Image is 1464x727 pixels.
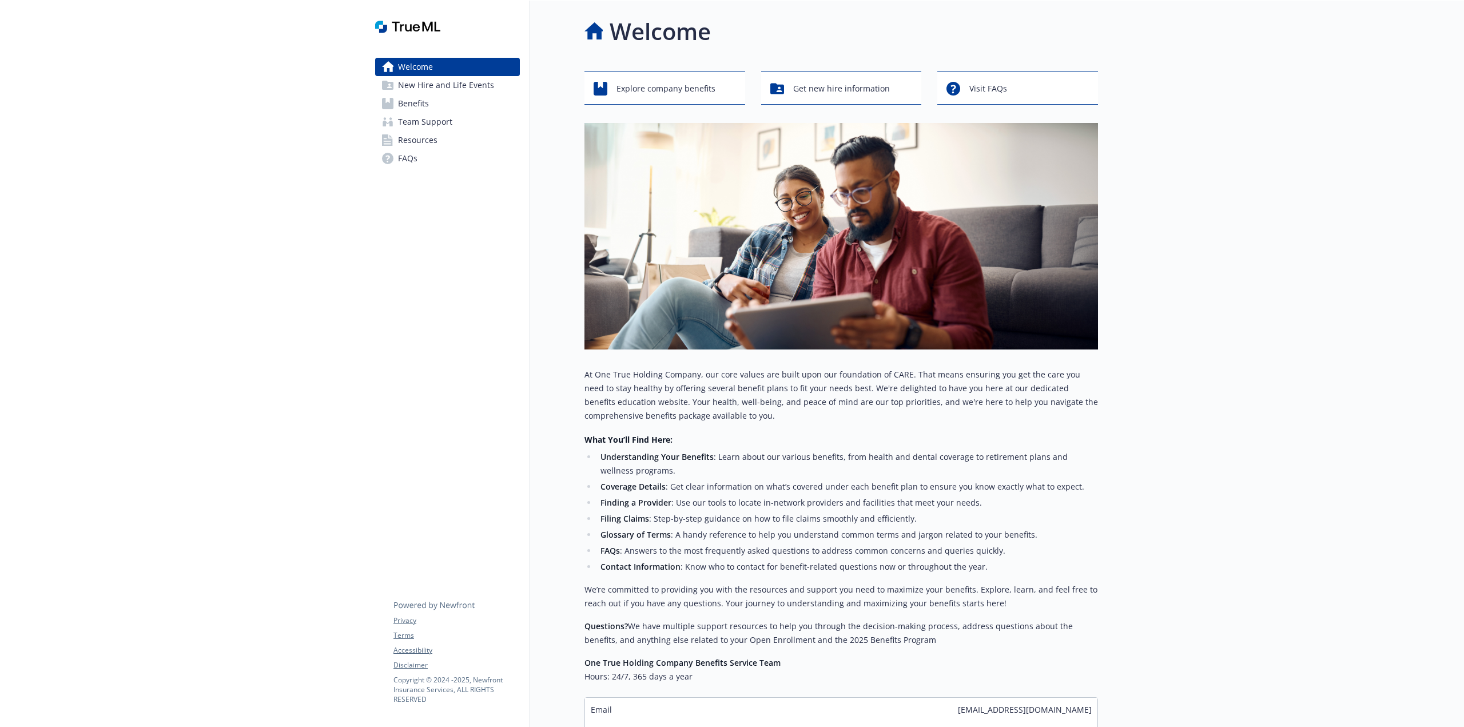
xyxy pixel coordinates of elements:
p: At One True Holding Company, our core values are built upon our foundation of CARE. That means en... [584,368,1098,423]
span: FAQs [398,149,417,168]
a: FAQs [375,149,520,168]
p: We’re committed to providing you with the resources and support you need to maximize your benefit... [584,583,1098,610]
span: New Hire and Life Events [398,76,494,94]
li: : Use our tools to locate in-network providers and facilities that meet your needs. [597,496,1098,510]
p: We have multiple support resources to help you through the decision-making process, address quest... [584,619,1098,647]
strong: Questions? [584,621,628,631]
button: Get new hire information [761,71,922,105]
strong: What You’ll Find Here: [584,434,673,445]
img: overview page banner [584,123,1098,349]
span: Visit FAQs [969,78,1007,100]
li: : Know who to contact for benefit-related questions now or throughout the year. [597,560,1098,574]
span: Resources [398,131,437,149]
span: Welcome [398,58,433,76]
h6: Hours: 24/7, 365 days a year [584,670,1098,684]
li: : Answers to the most frequently asked questions to address common concerns and queries quickly. [597,544,1098,558]
strong: Coverage Details [600,481,666,492]
a: New Hire and Life Events [375,76,520,94]
a: Privacy [393,615,519,626]
a: Resources [375,131,520,149]
li: : Learn about our various benefits, from health and dental coverage to retirement plans and welln... [597,450,1098,478]
strong: One True Holding Company Benefits Service Team [584,657,781,668]
h1: Welcome [610,14,711,49]
span: Benefits [398,94,429,113]
span: [EMAIL_ADDRESS][DOMAIN_NAME] [958,704,1092,716]
p: Copyright © 2024 - 2025 , Newfront Insurance Services, ALL RIGHTS RESERVED [393,675,519,704]
strong: Filing Claims [600,513,649,524]
strong: FAQs [600,545,620,556]
span: Explore company benefits [616,78,715,100]
li: : Step-by-step guidance on how to file claims smoothly and efficiently. [597,512,1098,526]
a: Benefits [375,94,520,113]
span: Email [591,704,612,716]
a: Accessibility [393,645,519,656]
button: Explore company benefits [584,71,745,105]
a: Disclaimer [393,660,519,670]
a: Team Support [375,113,520,131]
strong: Finding a Provider [600,497,671,508]
button: Visit FAQs [937,71,1098,105]
li: : A handy reference to help you understand common terms and jargon related to your benefits. [597,528,1098,542]
span: Team Support [398,113,452,131]
li: : Get clear information on what’s covered under each benefit plan to ensure you know exactly what... [597,480,1098,494]
span: Get new hire information [793,78,890,100]
strong: Contact Information [600,561,681,572]
strong: Understanding Your Benefits [600,451,714,462]
a: Terms [393,630,519,641]
a: Welcome [375,58,520,76]
strong: Glossary of Terms [600,529,671,540]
